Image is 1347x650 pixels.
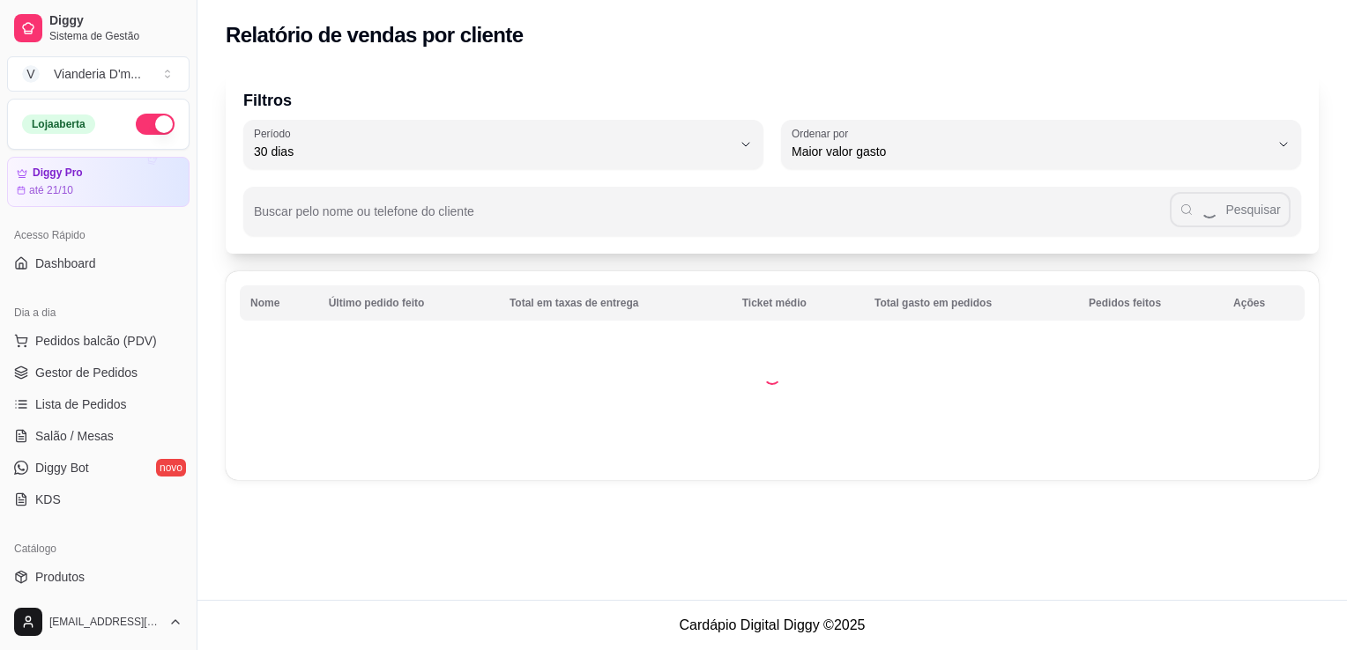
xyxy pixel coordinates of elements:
div: Dia a dia [7,299,190,327]
a: Gestor de Pedidos [7,358,190,387]
a: DiggySistema de Gestão [7,7,190,49]
span: [EMAIL_ADDRESS][DOMAIN_NAME] [49,615,161,629]
span: Gestor de Pedidos [35,364,138,381]
span: Lista de Pedidos [35,395,127,413]
span: Pedidos balcão (PDV) [35,332,157,350]
button: Período30 dias [243,120,763,169]
footer: Cardápio Digital Diggy © 2025 [197,600,1347,650]
span: V [22,65,40,83]
h2: Relatório de vendas por cliente [226,21,524,49]
span: KDS [35,491,61,508]
button: Pedidos balcão (PDV) [7,327,190,355]
label: Período [254,126,296,141]
a: Salão / Mesas [7,422,190,450]
span: Diggy Bot [35,459,89,476]
span: Salão / Mesas [35,427,114,445]
div: Loja aberta [22,114,95,134]
a: KDS [7,485,190,513]
a: Diggy Botnovo [7,454,190,482]
label: Ordenar por [792,126,854,141]
span: Produtos [35,568,85,586]
div: Vianderia D'm ... [54,65,141,83]
button: Ordenar porMaior valor gasto [781,120,1301,169]
a: Diggy Proaté 21/10 [7,157,190,207]
span: 30 dias [254,143,732,160]
a: Produtos [7,563,190,591]
article: até 21/10 [29,183,73,197]
a: Lista de Pedidos [7,390,190,418]
input: Buscar pelo nome ou telefone do cliente [254,210,1170,227]
button: [EMAIL_ADDRESS][DOMAIN_NAME] [7,601,190,643]
div: Acesso Rápido [7,221,190,249]
button: Alterar Status [136,114,175,135]
span: Maior valor gasto [792,143,1269,160]
button: Select a team [7,56,190,92]
div: Loading [763,367,781,385]
a: Dashboard [7,249,190,277]
article: Diggy Pro [33,166,83,180]
p: Filtros [243,88,1301,113]
span: Diggy [49,13,182,29]
div: Catálogo [7,535,190,563]
span: Dashboard [35,255,96,272]
span: Sistema de Gestão [49,29,182,43]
